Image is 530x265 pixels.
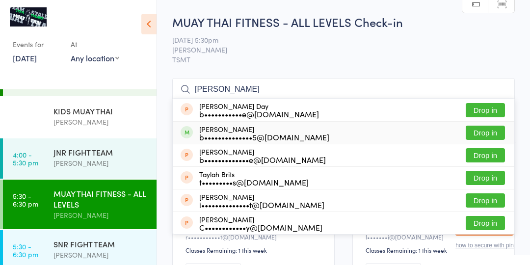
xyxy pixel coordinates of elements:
div: MUAY THAI FITNESS - ALL LEVELS [53,188,148,210]
a: [DATE] [13,53,37,63]
div: C••••••••••••y@[DOMAIN_NAME] [199,223,322,231]
button: Drop in [466,216,505,230]
button: Drop in [466,148,505,162]
h2: MUAY THAI FITNESS - ALL LEVELS Check-in [172,14,515,30]
div: [PERSON_NAME] [199,215,322,231]
input: Search [172,78,515,101]
span: [DATE] 5:30pm [172,35,500,45]
div: Classes Remaining: 1 this week [366,246,504,254]
div: SNR FIGHT TEAM [53,238,148,249]
div: [PERSON_NAME] Day [199,102,319,118]
div: [PERSON_NAME] [53,116,148,128]
div: At [71,36,119,53]
div: Classes Remaining: 1 this week [185,246,324,254]
a: 5:30 -6:30 pmMUAY THAI FITNESS - ALL LEVELS[PERSON_NAME] [3,180,157,229]
div: t•••••••••s@[DOMAIN_NAME] [199,178,309,186]
button: how to secure with pin [455,242,514,249]
div: b••••••••••••••5@[DOMAIN_NAME] [199,133,329,141]
a: 3:45 -4:30 pmKIDS MUAY THAI[PERSON_NAME] [3,97,157,137]
div: [PERSON_NAME] [199,148,326,163]
time: 5:30 - 6:30 pm [13,192,38,208]
button: Drop in [466,126,505,140]
div: [PERSON_NAME] [199,193,324,209]
div: KIDS MUAY THAI [53,106,148,116]
div: [PERSON_NAME] [53,249,148,261]
div: [PERSON_NAME] [53,158,148,169]
div: l•••••••i@[DOMAIN_NAME] [366,233,504,241]
div: Events for [13,36,61,53]
div: JNR FIGHT TEAM [53,147,148,158]
button: Drop in [466,171,505,185]
div: Any location [71,53,119,63]
a: 4:00 -5:30 pmJNR FIGHT TEAM[PERSON_NAME] [3,138,157,179]
time: 5:30 - 6:30 pm [13,242,38,258]
div: Taylah Brits [199,170,309,186]
time: 3:45 - 4:30 pm [13,109,38,125]
div: i••••••••••••••t@[DOMAIN_NAME] [199,201,324,209]
div: r•••••••••••t@[DOMAIN_NAME] [185,233,324,241]
span: [PERSON_NAME] [172,45,500,54]
span: TSMT [172,54,515,64]
div: [PERSON_NAME] [199,125,329,141]
time: 4:00 - 5:30 pm [13,151,38,166]
div: b•••••••••••e@[DOMAIN_NAME] [199,110,319,118]
button: Drop in [466,193,505,208]
div: [PERSON_NAME] [53,210,148,221]
div: b•••••••••••••e@[DOMAIN_NAME] [199,156,326,163]
button: Drop in [466,103,505,117]
img: Team Stalder Muay Thai [10,7,47,26]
